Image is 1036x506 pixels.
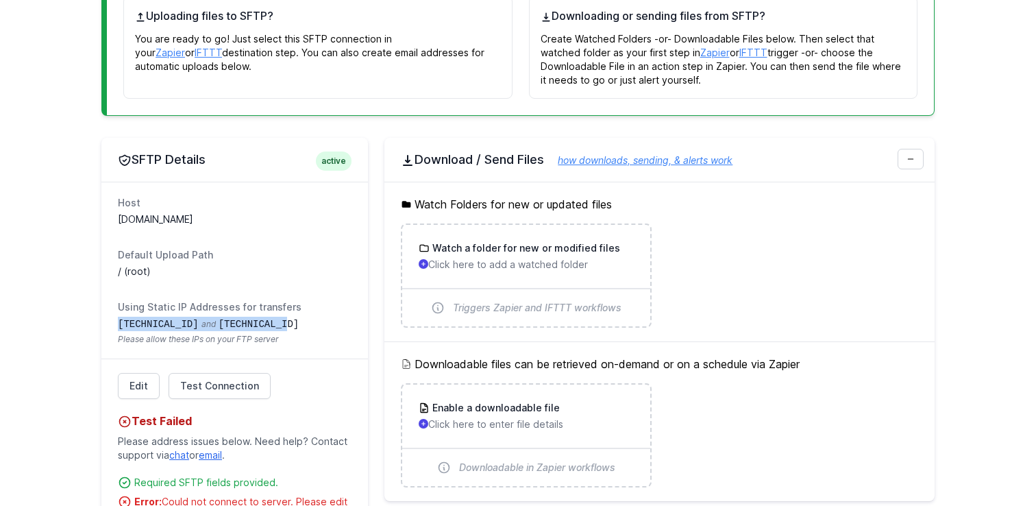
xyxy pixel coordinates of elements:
[219,319,299,330] code: [TECHNICAL_ID]
[195,47,222,58] a: IFTTT
[118,319,199,330] code: [TECHNICAL_ID]
[156,47,185,58] a: Zapier
[453,301,621,315] span: Triggers Zapier and IFTTT workflows
[402,225,650,326] a: Watch a folder for new or modified files Click here to add a watched folder Triggers Zapier and I...
[135,24,501,73] p: You are ready to go! Just select this SFTP connection in your or destination step. You can also c...
[169,449,189,461] a: chat
[118,429,351,468] p: Please address issues below. Need help? Contact support via or .
[118,248,351,262] dt: Default Upload Path
[430,401,560,415] h3: Enable a downloadable file
[169,373,271,399] a: Test Connection
[544,154,732,166] a: how downloads, sending, & alerts work
[199,449,222,461] a: email
[401,196,918,213] h5: Watch Folders for new or updated files
[201,319,216,329] span: and
[118,373,160,399] a: Edit
[402,385,650,486] a: Enable a downloadable file Click here to enter file details Downloadable in Zapier workflows
[739,47,767,58] a: IFTTT
[419,418,633,431] p: Click here to enter file details
[118,213,351,226] dd: [DOMAIN_NAME]
[700,47,730,58] a: Zapier
[459,461,615,474] span: Downloadable in Zapier workflows
[401,152,918,168] h2: Download / Send Files
[118,152,351,168] h2: SFTP Details
[401,356,918,372] h5: Downloadable files can be retrieved on-demand or on a schedule via Zapier
[118,334,351,345] span: Please allow these IPs on your FTP server
[118,413,351,429] h4: Test Failed
[967,437,1020,490] iframe: Drift Widget Chat Controller
[316,152,351,171] span: active
[541,8,907,24] h4: Downloading or sending files from SFTP?
[134,476,351,490] div: Required SFTP fields provided.
[118,196,351,210] dt: Host
[118,265,351,278] dd: / (root)
[541,24,907,87] p: Create Watched Folders -or- Downloadable Files below. Then select that watched folder as your fir...
[419,258,633,272] p: Click here to add a watched folder
[118,300,351,314] dt: Using Static IP Addresses for transfers
[180,379,259,393] span: Test Connection
[430,241,620,255] h3: Watch a folder for new or modified files
[135,8,501,24] h4: Uploading files to SFTP?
